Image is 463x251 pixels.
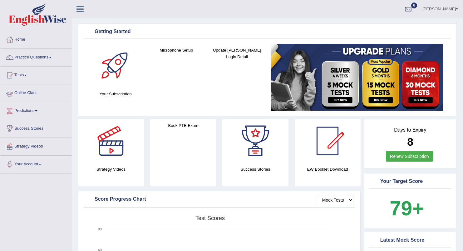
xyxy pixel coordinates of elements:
tspan: Test scores [195,215,225,221]
span: 8 [411,3,417,8]
a: Home [0,31,71,47]
a: Renew Subscription [386,151,433,162]
a: Practice Questions [0,49,71,64]
b: 8 [407,136,413,148]
h4: Book PTE Exam [150,122,216,129]
a: Success Stories [0,120,71,136]
h4: Days to Expiry [371,127,450,133]
b: 79+ [390,197,424,220]
h4: Microphone Setup [149,47,204,53]
a: Your Account [0,156,71,171]
div: Your Target Score [371,177,450,186]
img: small5.jpg [271,44,443,111]
h4: Update [PERSON_NAME] Login Detail [210,47,264,60]
a: Online Class [0,84,71,100]
h4: Your Subscription [88,91,143,97]
a: Tests [0,67,71,82]
div: Getting Started [85,27,450,37]
h4: Success Stories [222,166,288,173]
div: Latest Mock Score [371,236,450,245]
h4: EW Booklet Download [295,166,361,173]
div: Score Progress Chart [85,195,353,204]
a: Predictions [0,102,71,118]
a: Strategy Videos [0,138,71,153]
text: 90 [98,227,102,231]
h4: Strategy Videos [78,166,144,173]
